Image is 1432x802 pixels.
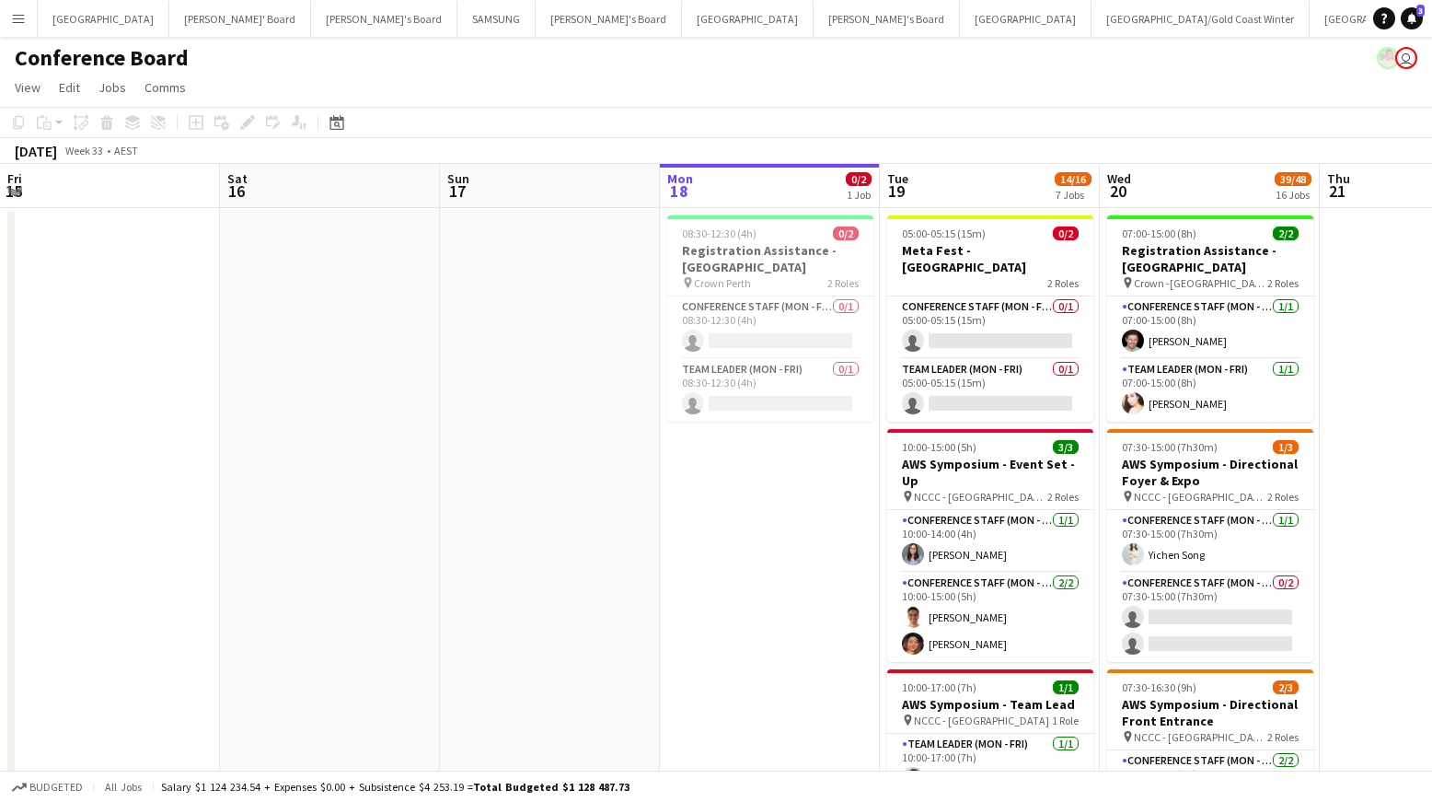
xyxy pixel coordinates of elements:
span: Sun [447,170,469,187]
span: 10:00-15:00 (5h) [902,440,976,454]
span: NCCC - [GEOGRAPHIC_DATA] [1134,490,1267,504]
span: 20 [1104,180,1131,202]
a: Comms [137,76,193,99]
span: 08:30-12:30 (4h) [682,227,756,240]
a: Jobs [91,76,133,99]
span: All jobs [101,780,145,794]
button: [PERSON_NAME]'s Board [536,1,682,37]
div: [DATE] [15,142,57,160]
span: 2 Roles [827,276,859,290]
app-card-role: Conference Staff (Mon - Fri)0/207:30-15:00 (7h30m) [1107,573,1313,662]
button: SAMSUNG [457,1,536,37]
h3: Meta Fest - [GEOGRAPHIC_DATA] [887,242,1093,275]
a: 3 [1401,7,1423,29]
h1: Conference Board [15,44,189,72]
span: 1 Role [1052,714,1079,727]
span: 16 [225,180,248,202]
app-card-role: Team Leader (Mon - Fri)0/108:30-12:30 (4h) [667,359,873,422]
span: NCCC - [GEOGRAPHIC_DATA] [914,714,1049,727]
span: 1/3 [1273,440,1299,454]
span: 2 Roles [1267,730,1299,744]
app-job-card: 05:00-05:15 (15m)0/2Meta Fest - [GEOGRAPHIC_DATA]2 RolesConference Staff (Mon - Fri)0/105:00-05:1... [887,215,1093,422]
span: 2 Roles [1267,276,1299,290]
button: [PERSON_NAME]' Board [169,1,311,37]
span: 0/2 [833,227,859,240]
span: 2/3 [1273,680,1299,694]
h3: AWS Symposium - Directional Front Entrance [1107,696,1313,729]
app-job-card: 10:00-15:00 (5h)3/3AWS Symposium - Event Set - Up NCCC - [GEOGRAPHIC_DATA]2 RolesConference Staff... [887,429,1093,662]
span: 2 Roles [1267,490,1299,504]
app-card-role: Team Leader (Mon - Fri)1/107:00-15:00 (8h)[PERSON_NAME] [1107,359,1313,422]
app-card-role: Conference Staff (Mon - Fri)1/107:30-15:00 (7h30m)Yichen Song [1107,510,1313,573]
a: Edit [52,76,87,99]
span: NCCC - [GEOGRAPHIC_DATA] [914,490,1047,504]
span: Crown -[GEOGRAPHIC_DATA] [1134,276,1267,290]
span: 18 [664,180,693,202]
app-card-role: Conference Staff (Mon - Fri)1/110:00-14:00 (4h)[PERSON_NAME] [887,510,1093,573]
span: 10:00-17:00 (7h) [902,680,976,694]
span: Sat [227,170,248,187]
app-user-avatar: Arrence Torres [1377,47,1399,69]
button: Budgeted [9,777,86,797]
app-job-card: 07:00-15:00 (8h)2/2Registration Assistance - [GEOGRAPHIC_DATA] Crown -[GEOGRAPHIC_DATA]2 RolesCon... [1107,215,1313,422]
div: 7 Jobs [1056,188,1091,202]
span: Thu [1327,170,1350,187]
span: 14/16 [1055,172,1091,186]
span: Budgeted [29,781,83,794]
span: 07:30-16:30 (9h) [1122,680,1196,694]
button: [PERSON_NAME]'s Board [814,1,960,37]
button: [GEOGRAPHIC_DATA] [960,1,1091,37]
h3: Registration Assistance - [GEOGRAPHIC_DATA] [667,242,873,275]
span: Week 33 [61,144,107,157]
span: Tue [887,170,908,187]
button: [GEOGRAPHIC_DATA] [38,1,169,37]
app-job-card: 10:00-17:00 (7h)1/1AWS Symposium - Team Lead NCCC - [GEOGRAPHIC_DATA]1 RoleTeam Leader (Mon - Fri... [887,669,1093,796]
div: 16 Jobs [1276,188,1311,202]
span: View [15,79,40,96]
span: 0/2 [1053,227,1079,240]
h3: AWS Symposium - Event Set - Up [887,456,1093,489]
div: AEST [114,144,138,157]
app-card-role: Conference Staff (Mon - Fri)1/107:00-15:00 (8h)[PERSON_NAME] [1107,296,1313,359]
button: [PERSON_NAME]'s Board [311,1,457,37]
app-card-role: Conference Staff (Mon - Fri)0/108:30-12:30 (4h) [667,296,873,359]
app-user-avatar: Kristelle Bristow [1395,47,1417,69]
span: 3/3 [1053,440,1079,454]
span: 17 [445,180,469,202]
span: NCCC - [GEOGRAPHIC_DATA] [1134,730,1267,744]
app-job-card: 07:30-15:00 (7h30m)1/3AWS Symposium - Directional Foyer & Expo NCCC - [GEOGRAPHIC_DATA]2 RolesCon... [1107,429,1313,662]
app-card-role: Team Leader (Mon - Fri)0/105:00-05:15 (15m) [887,359,1093,422]
h3: AWS Symposium - Team Lead [887,696,1093,713]
app-job-card: 08:30-12:30 (4h)0/2Registration Assistance - [GEOGRAPHIC_DATA] Crown Perth2 RolesConference Staff... [667,215,873,422]
span: 3 [1416,5,1425,17]
span: Fri [7,170,22,187]
button: [GEOGRAPHIC_DATA] [682,1,814,37]
span: 39/48 [1275,172,1311,186]
span: 07:00-15:00 (8h) [1122,227,1196,240]
a: View [7,76,48,99]
span: Wed [1107,170,1131,187]
span: 15 [5,180,22,202]
span: 21 [1324,180,1350,202]
app-card-role: Team Leader (Mon - Fri)1/110:00-17:00 (7h)[PERSON_NAME] [887,734,1093,796]
span: 2/2 [1273,227,1299,240]
span: 1/1 [1053,680,1079,694]
button: [GEOGRAPHIC_DATA]/Gold Coast Winter [1091,1,1310,37]
span: Edit [59,79,80,96]
h3: Registration Assistance - [GEOGRAPHIC_DATA] [1107,242,1313,275]
span: Crown Perth [694,276,751,290]
span: Total Budgeted $1 128 487.73 [473,780,629,794]
span: 2 Roles [1047,490,1079,504]
span: Mon [667,170,693,187]
app-card-role: Conference Staff (Mon - Fri)2/210:00-15:00 (5h)[PERSON_NAME][PERSON_NAME] [887,573,1093,662]
span: 2 Roles [1047,276,1079,290]
div: 1 Job [847,188,871,202]
span: 19 [884,180,908,202]
span: Comms [144,79,186,96]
